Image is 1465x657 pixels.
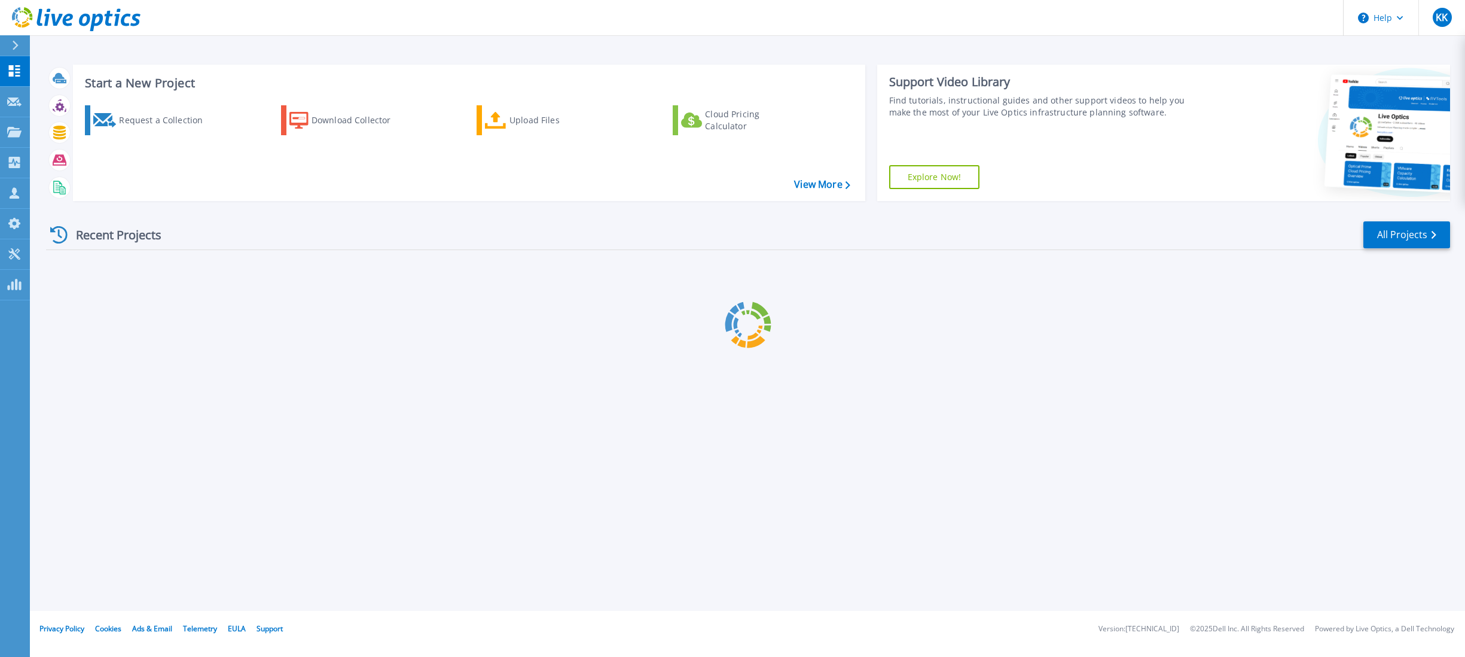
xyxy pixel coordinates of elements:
[673,105,806,135] a: Cloud Pricing Calculator
[1315,625,1454,633] li: Powered by Live Optics, a Dell Technology
[39,623,84,634] a: Privacy Policy
[228,623,246,634] a: EULA
[119,108,215,132] div: Request a Collection
[85,77,850,90] h3: Start a New Project
[183,623,217,634] a: Telemetry
[794,179,850,190] a: View More
[1436,13,1448,22] span: KK
[281,105,414,135] a: Download Collector
[509,108,605,132] div: Upload Files
[132,623,172,634] a: Ads & Email
[46,220,178,250] div: Recent Projects
[889,74,1185,90] div: Support Video Library
[1190,625,1304,633] li: © 2025 Dell Inc. All Rights Reserved
[85,105,218,135] a: Request a Collection
[1098,625,1179,633] li: Version: [TECHNICAL_ID]
[1363,221,1450,248] a: All Projects
[257,623,283,634] a: Support
[95,623,121,634] a: Cookies
[312,108,407,132] div: Download Collector
[477,105,610,135] a: Upload Files
[705,108,801,132] div: Cloud Pricing Calculator
[889,165,980,189] a: Explore Now!
[889,95,1185,118] div: Find tutorials, instructional guides and other support videos to help you make the most of your L...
